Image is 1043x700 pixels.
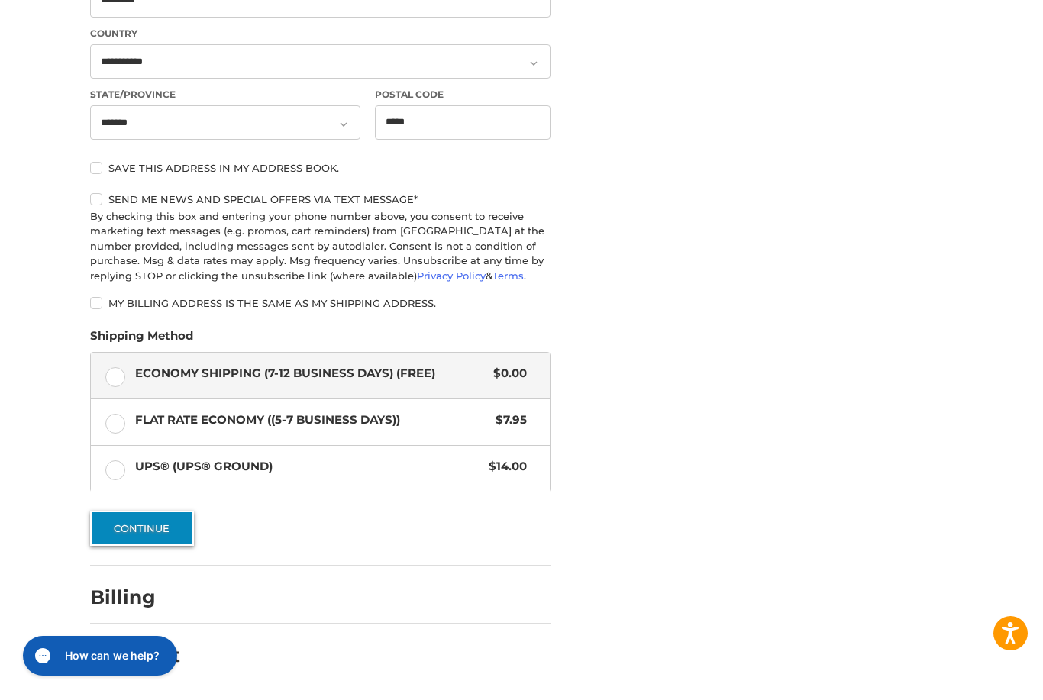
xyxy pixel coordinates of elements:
[90,213,551,288] div: By checking this box and entering your phone number above, you consent to receive marketing text ...
[15,634,182,685] iframe: Gorgias live chat messenger
[90,92,360,105] label: State/Province
[492,273,524,285] a: Terms
[486,369,528,386] span: $0.00
[135,415,489,433] span: Flat Rate Economy ((5-7 Business Days))
[90,197,551,209] label: Send me news and special offers via text message*
[90,331,193,356] legend: Shipping Method
[90,515,194,550] button: Continue
[417,273,486,285] a: Privacy Policy
[375,92,551,105] label: Postal Code
[135,462,482,479] span: UPS® (UPS® Ground)
[90,301,551,313] label: My billing address is the same as my shipping address.
[90,166,551,178] label: Save this address in my address book.
[489,415,528,433] span: $7.95
[90,31,551,44] label: Country
[90,589,179,613] h2: Billing
[482,462,528,479] span: $14.00
[135,369,486,386] span: Economy Shipping (7-12 Business Days) (Free)
[917,659,1043,700] iframe: Google Customer Reviews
